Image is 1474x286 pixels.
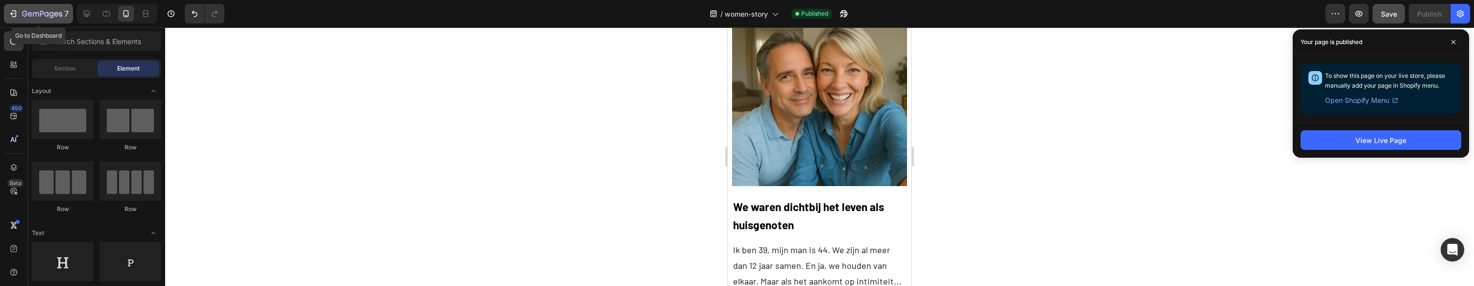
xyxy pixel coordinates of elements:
span: women-story [725,9,768,19]
span: Text [32,229,44,238]
div: View Live Page [1355,135,1406,145]
button: View Live Page [1301,130,1461,150]
div: Beta [7,179,24,187]
span: Section [54,64,75,73]
div: Undo/Redo [185,4,224,24]
span: Element [117,64,140,73]
span: Open Shopify Menu [1325,95,1389,106]
button: Save [1373,4,1405,24]
div: Row [99,143,161,152]
span: Save [1381,10,1397,18]
strong: We waren dichtbij het leven als huisgenoten [5,172,156,204]
div: Row [99,205,161,214]
button: Publish [1409,4,1450,24]
div: Row [32,143,94,152]
span: Toggle open [146,225,161,241]
div: Publish [1417,9,1442,19]
input: Search Sections & Elements [32,31,161,51]
button: 7 [4,4,73,24]
div: 450 [9,104,24,112]
p: Your page is published [1301,37,1362,47]
span: Toggle open [146,83,161,99]
span: To show this page on your live store, please manually add your page in Shopify menu. [1325,72,1445,89]
div: Row [32,205,94,214]
iframe: Design area [728,27,911,286]
p: 7 [64,8,69,20]
span: Published [801,9,828,18]
span: / [720,9,723,19]
span: Layout [32,87,51,95]
div: Open Intercom Messenger [1441,238,1464,262]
